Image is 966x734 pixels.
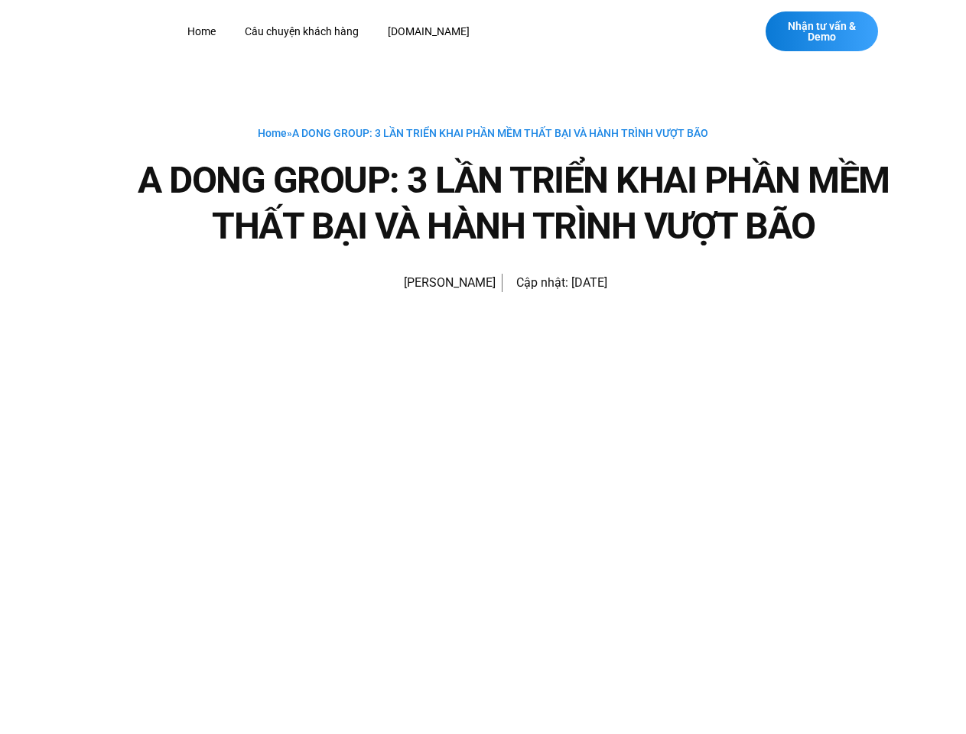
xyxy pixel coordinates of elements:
a: Home [176,18,227,46]
span: » [258,127,708,139]
time: [DATE] [571,275,607,290]
span: [PERSON_NAME] [396,272,496,294]
span: Cập nhật: [516,275,568,290]
a: Picture of Hạnh Hoàng [PERSON_NAME] [359,265,496,301]
a: Câu chuyện khách hàng [233,18,370,46]
span: A DONG GROUP: 3 LẦN TRIỂN KHAI PHẦN MỀM THẤT BẠI VÀ HÀNH TRÌNH VƯỢT BÃO [292,127,708,139]
h1: A DONG GROUP: 3 LẦN TRIỂN KHAI PHẦN MỀM THẤT BẠI VÀ HÀNH TRÌNH VƯỢT BÃO [116,158,912,249]
span: Nhận tư vấn & Demo [781,21,863,42]
nav: Menu [176,18,689,46]
a: Nhận tư vấn & Demo [766,11,878,51]
a: [DOMAIN_NAME] [376,18,481,46]
a: Home [258,127,287,139]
